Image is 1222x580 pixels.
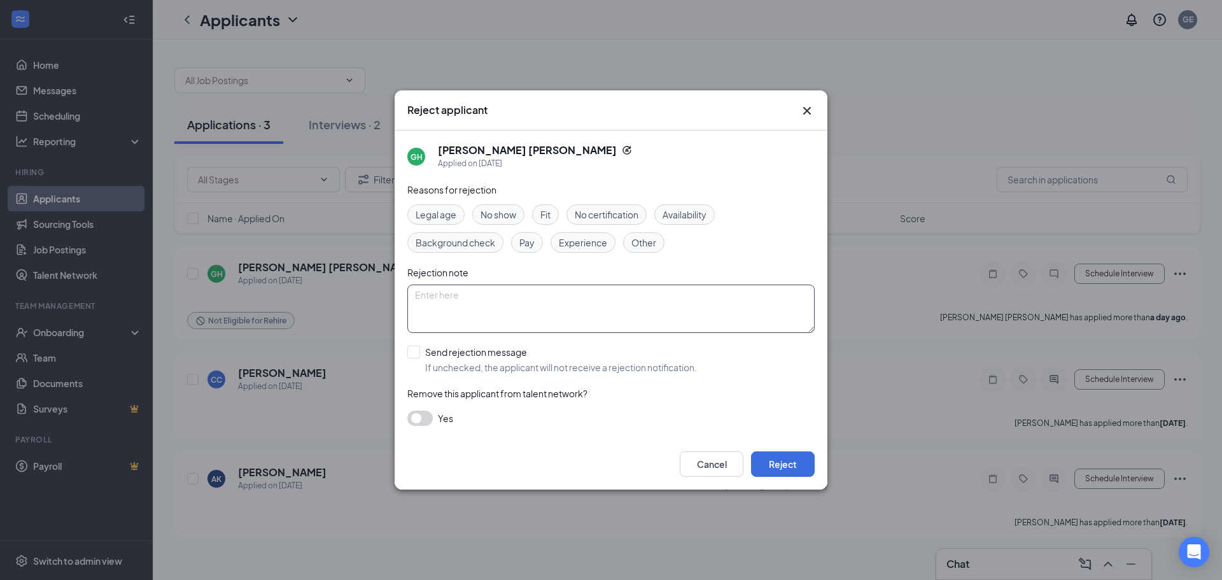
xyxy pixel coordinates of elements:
span: No certification [575,208,638,222]
span: Legal age [416,208,456,222]
span: Rejection note [407,267,468,278]
span: Experience [559,236,607,250]
span: Fit [540,208,551,222]
div: GH [411,152,423,162]
button: Reject [751,451,815,477]
span: Reasons for rejection [407,184,496,195]
svg: Reapply [622,145,632,155]
button: Cancel [680,451,743,477]
span: Pay [519,236,535,250]
div: Applied on [DATE] [438,157,632,170]
span: Other [631,236,656,250]
h5: [PERSON_NAME] [PERSON_NAME] [438,143,617,157]
span: Remove this applicant from talent network? [407,388,587,399]
span: No show [481,208,516,222]
span: Yes [438,411,453,426]
button: Close [799,103,815,118]
span: Availability [663,208,706,222]
h3: Reject applicant [407,103,488,117]
svg: Cross [799,103,815,118]
div: Open Intercom Messenger [1179,537,1209,567]
span: Background check [416,236,495,250]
